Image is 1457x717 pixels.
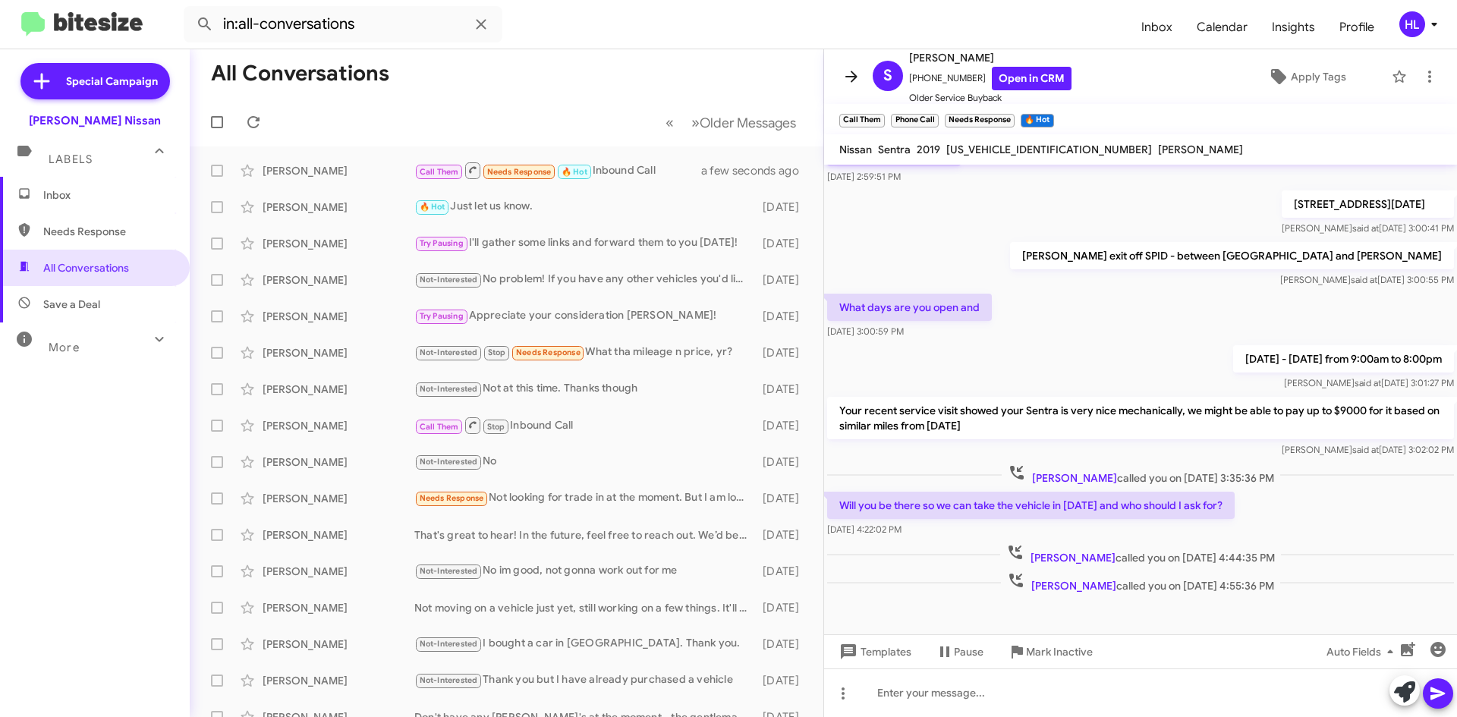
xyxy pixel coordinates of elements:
[1010,242,1454,269] p: [PERSON_NAME] exit off SPID - between [GEOGRAPHIC_DATA] and [PERSON_NAME]
[263,527,414,542] div: [PERSON_NAME]
[836,638,911,665] span: Templates
[945,114,1015,127] small: Needs Response
[562,167,587,177] span: 🔥 Hot
[263,600,414,615] div: [PERSON_NAME]
[1284,377,1454,388] span: [PERSON_NAME] [DATE] 3:01:27 PM
[263,637,414,652] div: [PERSON_NAME]
[414,635,755,653] div: I bought a car in [GEOGRAPHIC_DATA]. Thank you.
[755,673,811,688] div: [DATE]
[1355,377,1381,388] span: said at
[827,397,1454,439] p: Your recent service visit showed your Sentra is very nice mechanically, we might be able to pay u...
[420,457,478,467] span: Not-Interested
[420,675,478,685] span: Not-Interested
[420,311,464,321] span: Try Pausing
[1260,5,1327,49] a: Insights
[1282,190,1454,218] p: [STREET_ADDRESS][DATE]
[909,49,1072,67] span: [PERSON_NAME]
[755,309,811,324] div: [DATE]
[263,163,414,178] div: [PERSON_NAME]
[1352,222,1379,234] span: said at
[946,143,1152,156] span: [US_VEHICLE_IDENTIFICATION_NUMBER]
[909,67,1072,90] span: [PHONE_NUMBER]
[682,107,805,138] button: Next
[1399,11,1425,37] div: HL
[43,260,129,275] span: All Conversations
[420,422,459,432] span: Call Them
[1032,471,1117,485] span: [PERSON_NAME]
[263,309,414,324] div: [PERSON_NAME]
[666,113,674,132] span: «
[263,673,414,688] div: [PERSON_NAME]
[954,638,983,665] span: Pause
[755,637,811,652] div: [DATE]
[917,143,940,156] span: 2019
[827,524,902,535] span: [DATE] 4:22:02 PM
[827,325,904,337] span: [DATE] 3:00:59 PM
[891,114,938,127] small: Phone Call
[691,113,700,132] span: »
[516,347,581,357] span: Needs Response
[414,416,755,435] div: Inbound Call
[263,272,414,288] div: [PERSON_NAME]
[827,171,901,182] span: [DATE] 2:59:51 PM
[824,638,924,665] button: Templates
[487,422,505,432] span: Stop
[263,418,414,433] div: [PERSON_NAME]
[1031,551,1116,564] span: [PERSON_NAME]
[1233,345,1454,373] p: [DATE] - [DATE] from 9:00am to 8:00pm
[883,64,892,88] span: S
[43,187,172,203] span: Inbox
[414,234,755,252] div: I'll gather some links and forward them to you [DATE]!
[420,238,464,248] span: Try Pausing
[878,143,911,156] span: Sentra
[720,163,811,178] div: a few seconds ago
[420,384,478,394] span: Not-Interested
[414,271,755,288] div: No problem! If you have any other vehicles you'd like to discuss selling, I'd love to help. Thank...
[1031,579,1116,593] span: [PERSON_NAME]
[414,527,755,542] div: That's great to hear! In the future, feel free to reach out. We’d be happy to help you again!
[1291,63,1346,90] span: Apply Tags
[755,345,811,360] div: [DATE]
[1352,444,1379,455] span: said at
[700,115,796,131] span: Older Messages
[1327,5,1386,49] a: Profile
[1001,571,1280,593] span: called you on [DATE] 4:55:36 PM
[1314,638,1411,665] button: Auto Fields
[996,638,1105,665] button: Mark Inactive
[1002,464,1280,486] span: called you on [DATE] 3:35:36 PM
[414,671,755,689] div: Thank you but I have already purchased a vehicle
[1282,222,1454,234] span: [PERSON_NAME] [DATE] 3:00:41 PM
[420,275,478,285] span: Not-Interested
[1280,274,1454,285] span: [PERSON_NAME] [DATE] 3:00:55 PM
[414,161,720,180] div: Inbound Call
[827,492,1235,519] p: Will you be there so we can take the vehicle in [DATE] and who should I ask for?
[839,143,872,156] span: Nissan
[414,380,755,398] div: Not at this time. Thanks though
[49,153,93,166] span: Labels
[657,107,805,138] nav: Page navigation example
[43,297,100,312] span: Save a Deal
[263,564,414,579] div: [PERSON_NAME]
[755,600,811,615] div: [DATE]
[420,566,478,576] span: Not-Interested
[184,6,502,42] input: Search
[1351,274,1377,285] span: said at
[755,454,811,470] div: [DATE]
[414,453,755,470] div: No
[263,454,414,470] div: [PERSON_NAME]
[414,198,755,215] div: Just let us know.
[414,489,755,507] div: Not looking for trade in at the moment. But I am looking at the Armadas Platinum Reserve AWD. Do ...
[924,638,996,665] button: Pause
[263,382,414,397] div: [PERSON_NAME]
[1282,444,1454,455] span: [PERSON_NAME] [DATE] 3:02:02 PM
[43,224,172,239] span: Needs Response
[1185,5,1260,49] span: Calendar
[1129,5,1185,49] a: Inbox
[1229,63,1384,90] button: Apply Tags
[755,418,811,433] div: [DATE]
[420,202,445,212] span: 🔥 Hot
[755,272,811,288] div: [DATE]
[1386,11,1440,37] button: HL
[755,200,811,215] div: [DATE]
[420,347,478,357] span: Not-Interested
